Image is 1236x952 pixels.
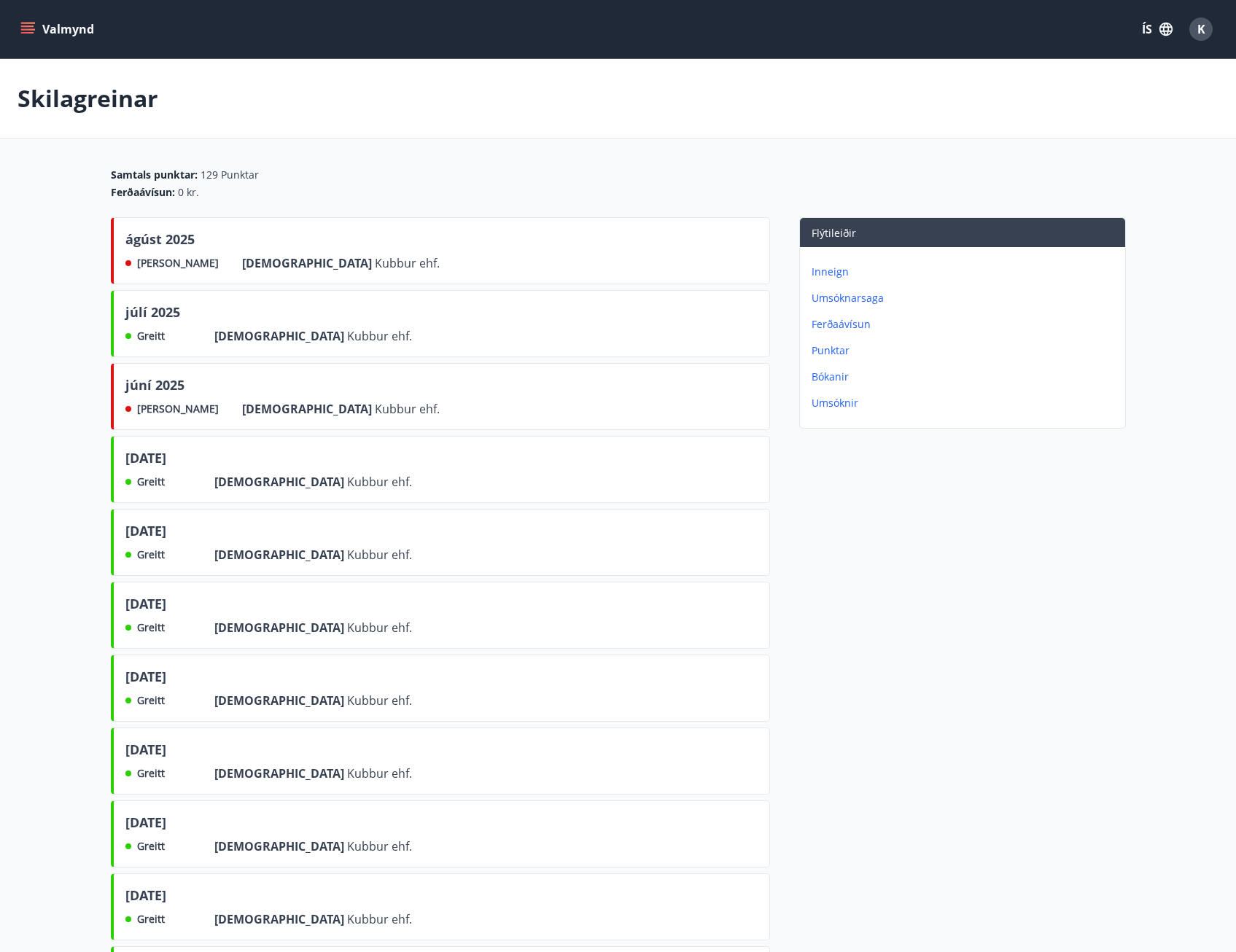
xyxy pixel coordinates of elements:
p: Skilagreinar [18,82,158,114]
span: [DEMOGRAPHIC_DATA] [214,620,347,636]
span: ágúst 2025 [125,230,195,254]
span: Kubbur ehf. [347,328,412,344]
span: [DATE] [125,813,166,838]
span: [DEMOGRAPHIC_DATA] [214,911,347,927]
span: [DATE] [125,667,166,692]
p: Punktar [812,343,1119,358]
span: [DEMOGRAPHIC_DATA] [214,692,347,709]
span: júlí 2025 [125,303,180,327]
span: Greitt [137,620,165,635]
span: Samtals punktar : [111,168,198,182]
p: Umsóknir [812,396,1119,410]
span: júní 2025 [125,375,184,400]
span: Greitt [137,693,165,708]
p: Ferðaávísun [812,317,1119,332]
span: Kubbur ehf. [347,620,412,636]
span: [DATE] [125,886,166,910]
span: Greitt [137,766,165,781]
span: [DEMOGRAPHIC_DATA] [214,838,347,854]
span: Kubbur ehf. [347,838,412,854]
span: [DEMOGRAPHIC_DATA] [214,474,347,490]
span: [DEMOGRAPHIC_DATA] [242,255,375,271]
span: Kubbur ehf. [375,401,440,417]
span: Kubbur ehf. [347,547,412,563]
span: [DEMOGRAPHIC_DATA] [214,547,347,563]
span: [DATE] [125,594,166,619]
span: Greitt [137,475,165,489]
span: Kubbur ehf. [347,692,412,709]
span: [DATE] [125,740,166,765]
span: [PERSON_NAME] [137,402,219,416]
span: [DEMOGRAPHIC_DATA] [214,328,347,344]
span: [DATE] [125,521,166,546]
span: Flýtileiðir [812,226,856,240]
span: K [1197,21,1205,37]
span: 129 Punktar [201,168,259,182]
span: Kubbur ehf. [375,255,440,271]
span: Kubbur ehf. [347,765,412,781]
span: [DEMOGRAPHIC_DATA] [214,765,347,781]
span: [DATE] [125,448,166,473]
button: ÍS [1134,16,1181,42]
span: Greitt [137,839,165,854]
button: menu [18,16,100,42]
span: Greitt [137,547,165,562]
p: Bókanir [812,370,1119,384]
span: Greitt [137,912,165,926]
span: Greitt [137,329,165,343]
button: K [1183,12,1218,47]
p: Inneign [812,265,1119,279]
span: Kubbur ehf. [347,474,412,490]
span: Kubbur ehf. [347,911,412,927]
span: Ferðaávísun : [111,185,175,200]
span: 0 kr. [178,185,199,200]
p: Umsóknarsaga [812,291,1119,305]
span: [DEMOGRAPHIC_DATA] [242,401,375,417]
span: [PERSON_NAME] [137,256,219,270]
